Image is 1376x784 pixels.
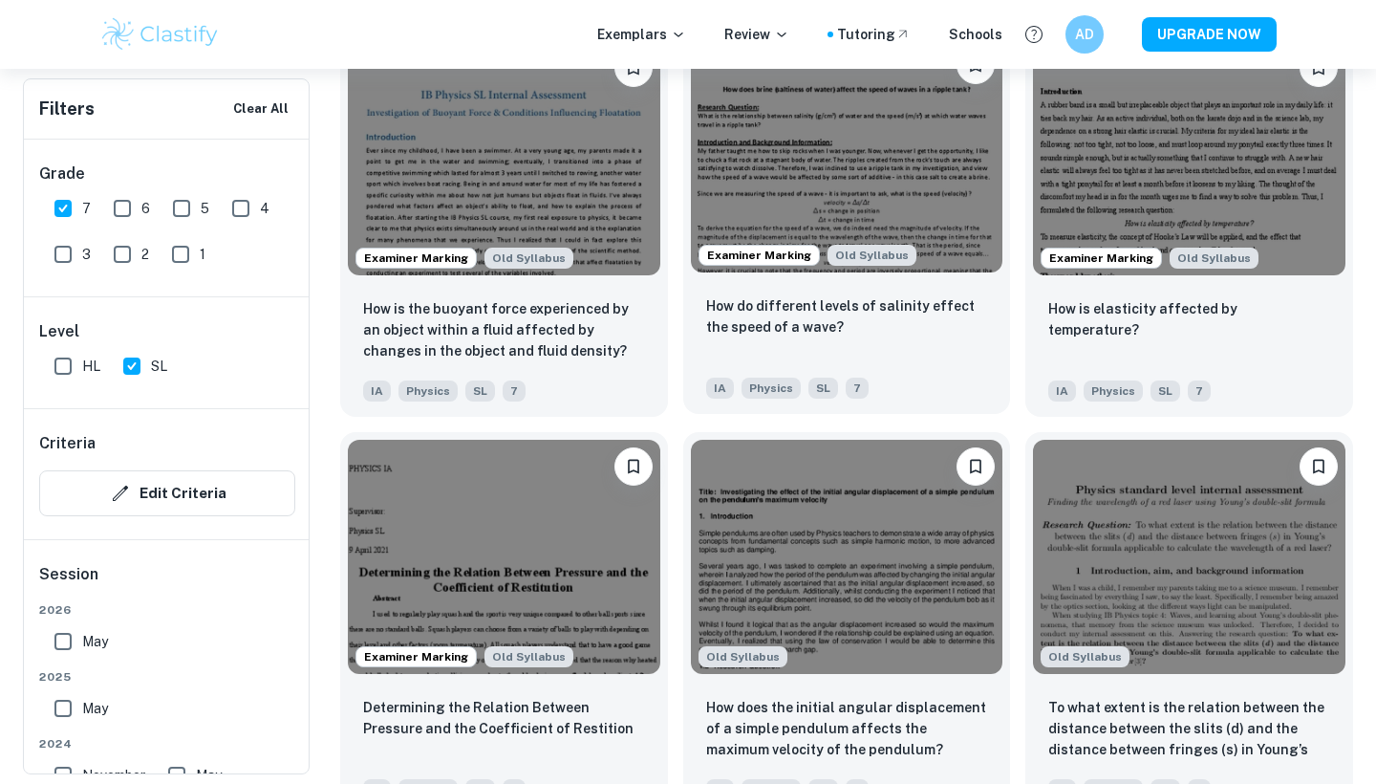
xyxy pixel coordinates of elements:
[828,245,916,266] span: Old Syllabus
[949,24,1002,45] a: Schools
[39,601,295,619] span: 2026
[691,440,1003,674] img: Physics IA example thumbnail: How does the initial angular displacemen
[1170,248,1258,269] div: Starting from the May 2025 session, the Physics IA requirements have changed. It's OK to refer to...
[356,648,476,665] span: Examiner Marking
[1074,24,1096,45] h6: AD
[1188,381,1211,402] span: 7
[957,447,995,486] button: Bookmark
[1142,17,1277,52] button: UPGRADE NOW
[39,470,295,516] button: Edit Criteria
[683,33,1011,417] a: Examiner MarkingStarting from the May 2025 session, the Physics IA requirements have changed. It'...
[348,440,660,674] img: Physics IA example thumbnail: Determining the Relation Between Pressur
[363,381,391,402] span: IA
[724,24,789,45] p: Review
[742,378,801,399] span: Physics
[82,631,108,652] span: May
[363,697,645,739] p: Determining the Relation Between Pressure and the Coefficient of Restition
[39,563,295,601] h6: Session
[597,24,686,45] p: Exemplars
[39,432,96,455] h6: Criteria
[39,735,295,752] span: 2024
[39,96,95,122] h6: Filters
[1025,33,1353,417] a: Examiner MarkingStarting from the May 2025 session, the Physics IA requirements have changed. It'...
[1048,381,1076,402] span: IA
[141,198,150,219] span: 6
[846,378,869,399] span: 7
[363,298,645,361] p: How is the buoyant force experienced by an object within a fluid affected by changes in the objec...
[39,320,295,343] h6: Level
[484,646,573,667] div: Starting from the May 2025 session, the Physics IA requirements have changed. It's OK to refer to...
[706,295,988,338] p: How do different levels of salinity effect the speed of a wave?
[1042,250,1161,267] span: Examiner Marking
[200,244,205,265] span: 1
[82,198,91,219] span: 7
[82,698,108,719] span: May
[699,646,787,667] span: Old Syllabus
[503,381,526,402] span: 7
[260,198,269,219] span: 4
[691,38,1003,272] img: Physics IA example thumbnail: How do different levels of salinity effe
[828,245,916,266] div: Starting from the May 2025 session, the Physics IA requirements have changed. It's OK to refer to...
[228,95,293,123] button: Clear All
[348,41,660,275] img: Physics IA example thumbnail: How is the buoyant force experienced by
[1084,381,1143,402] span: Physics
[39,163,295,185] h6: Grade
[1018,18,1050,51] button: Help and Feedback
[1170,248,1258,269] span: Old Syllabus
[82,356,100,377] span: HL
[706,697,988,760] p: How does the initial angular displacement of a simple pendulum affects the maximum velocity of th...
[808,378,838,399] span: SL
[141,244,149,265] span: 2
[706,378,734,399] span: IA
[484,248,573,269] span: Old Syllabus
[1065,15,1104,54] button: AD
[465,381,495,402] span: SL
[699,247,819,264] span: Examiner Marking
[151,356,167,377] span: SL
[356,250,476,267] span: Examiner Marking
[837,24,911,45] a: Tutoring
[1041,646,1129,667] span: Old Syllabus
[340,33,668,417] a: Examiner MarkingStarting from the May 2025 session, the Physics IA requirements have changed. It'...
[398,381,458,402] span: Physics
[614,447,653,486] button: Bookmark
[1300,447,1338,486] button: Bookmark
[1048,298,1330,340] p: How is elasticity affected by temperature?
[484,248,573,269] div: Starting from the May 2025 session, the Physics IA requirements have changed. It's OK to refer to...
[699,646,787,667] div: Starting from the May 2025 session, the Physics IA requirements have changed. It's OK to refer to...
[82,244,91,265] span: 3
[201,198,209,219] span: 5
[1033,41,1345,275] img: Physics IA example thumbnail: How is elasticity affected by temperatur
[484,646,573,667] span: Old Syllabus
[39,668,295,686] span: 2025
[99,15,221,54] img: Clastify logo
[1033,440,1345,674] img: Physics IA example thumbnail: To what extent is the relation between t
[1048,697,1330,762] p: To what extent is the relation between the distance between the slits (d) and the distance betwee...
[1150,381,1180,402] span: SL
[1041,646,1129,667] div: Starting from the May 2025 session, the Physics IA requirements have changed. It's OK to refer to...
